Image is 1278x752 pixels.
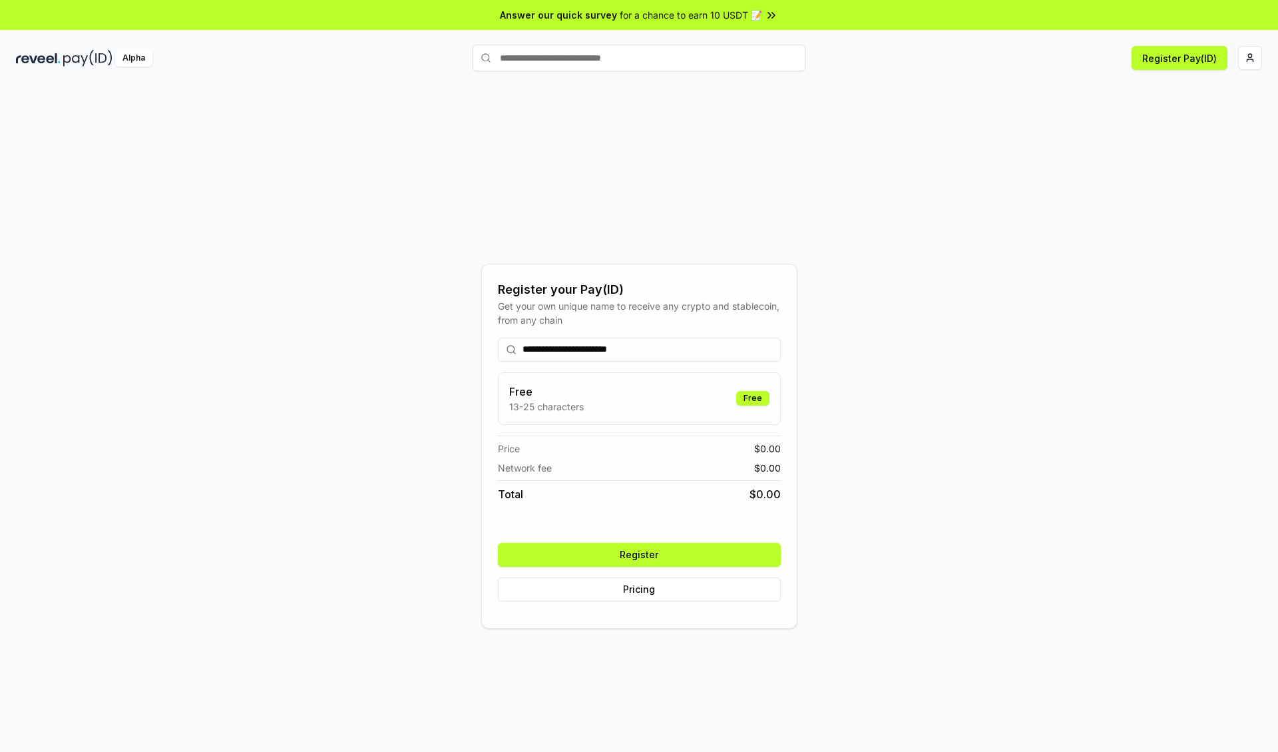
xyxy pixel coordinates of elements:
[749,486,781,502] span: $ 0.00
[498,577,781,601] button: Pricing
[498,461,552,475] span: Network fee
[498,543,781,567] button: Register
[498,299,781,327] div: Get your own unique name to receive any crypto and stablecoin, from any chain
[509,400,584,414] p: 13-25 characters
[1132,46,1227,70] button: Register Pay(ID)
[63,50,112,67] img: pay_id
[498,486,523,502] span: Total
[16,50,61,67] img: reveel_dark
[620,8,762,22] span: for a chance to earn 10 USDT 📝
[500,8,617,22] span: Answer our quick survey
[736,391,769,406] div: Free
[754,461,781,475] span: $ 0.00
[754,442,781,456] span: $ 0.00
[498,280,781,299] div: Register your Pay(ID)
[509,384,584,400] h3: Free
[498,442,520,456] span: Price
[115,50,152,67] div: Alpha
